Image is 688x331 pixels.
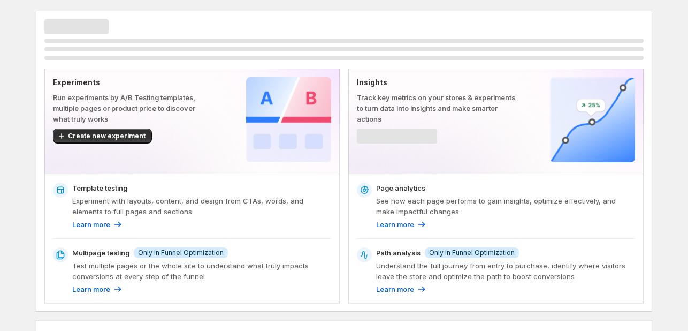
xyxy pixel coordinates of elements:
p: Learn more [376,219,414,230]
p: See how each page performs to gain insights, optimize effectively, and make impactful changes [376,195,635,217]
span: Only in Funnel Optimization [138,249,224,257]
p: Run experiments by A/B Testing templates, multiple pages or product price to discover what truly ... [53,92,212,124]
span: Only in Funnel Optimization [429,249,515,257]
img: Insights [550,77,635,162]
button: Create new experiment [53,129,152,144]
p: Test multiple pages or the whole site to understand what truly impacts conversions at every step ... [72,260,331,282]
p: Understand the full journey from entry to purchase, identify where visitors leave the store and o... [376,260,635,282]
a: Learn more [376,284,427,295]
p: Learn more [72,219,110,230]
p: Page analytics [376,183,425,193]
a: Learn more [72,284,123,295]
a: Learn more [72,219,123,230]
span: Create new experiment [68,132,146,140]
p: Template testing [72,183,127,193]
img: Experiments [246,77,331,162]
p: Learn more [376,284,414,295]
a: Learn more [376,219,427,230]
p: Learn more [72,284,110,295]
p: Multipage testing [72,247,129,258]
p: Insights [357,77,516,88]
p: Experiment with layouts, content, and design from CTAs, words, and elements to full pages and sec... [72,195,331,217]
p: Experiments [53,77,212,88]
p: Path analysis [376,247,421,258]
p: Track key metrics on your stores & experiments to turn data into insights and make smarter actions [357,92,516,124]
